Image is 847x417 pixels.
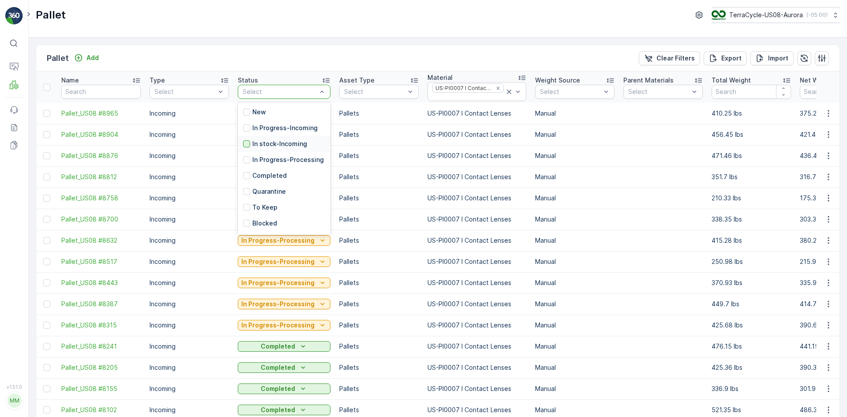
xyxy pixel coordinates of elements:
[61,109,141,118] a: Pallet_US08 #8965
[656,54,695,63] p: Clear Filters
[712,300,791,308] p: 449.7 lbs
[43,216,50,223] div: Toggle Row Selected
[339,194,419,203] p: Pallets
[252,203,277,212] p: To Keep
[61,257,141,266] span: Pallet_US08 #8517
[427,173,526,181] p: US-PI0007 I Contact Lenses
[712,7,840,23] button: TerraCycle-US08-Aurora(-05:00)
[7,218,37,225] span: Material :
[712,236,791,245] p: 415.28 lbs
[61,215,141,224] a: Pallet_US08 #8700
[535,363,615,372] p: Manual
[29,384,87,392] span: Pallet_US08 #9030
[43,279,50,286] div: Toggle Row Selected
[427,406,526,414] p: US-PI0007 I Contact Lenses
[535,384,615,393] p: Manual
[61,173,141,181] a: Pallet_US08 #8812
[800,76,834,85] p: Net Weight
[712,406,791,414] p: 521.35 lbs
[712,384,791,393] p: 336.9 lbs
[154,87,215,96] p: Select
[47,203,97,210] span: [PERSON_NAME]
[389,247,457,258] p: Pallet_US08 #9030
[46,174,49,181] span: -
[427,194,526,203] p: US-PI0007 I Contact Lenses
[721,54,742,63] p: Export
[43,152,50,159] div: Toggle Row Selected
[252,155,324,164] p: In Progress-Processing
[241,278,315,287] p: In Progress-Processing
[729,11,803,19] p: TerraCycle-US08-Aurora
[712,342,791,351] p: 476.15 lbs
[71,53,102,63] button: Add
[261,384,295,393] p: Completed
[339,130,419,139] p: Pallets
[7,174,46,181] span: Net Weight :
[252,171,287,180] p: Completed
[339,173,419,181] p: Pallets
[535,173,615,181] p: Manual
[535,300,615,308] p: Manual
[712,85,791,99] input: Search
[43,110,50,117] div: Toggle Row Selected
[43,364,50,371] div: Toggle Row Selected
[623,76,674,85] p: Parent Materials
[339,321,419,330] p: Pallets
[535,278,615,287] p: Manual
[339,215,419,224] p: Pallets
[339,151,419,160] p: Pallets
[61,384,141,393] a: Pallet_US08 #8155
[535,236,615,245] p: Manual
[238,235,330,246] button: In Progress-Processing
[252,139,307,148] p: In stock-Incoming
[427,130,526,139] p: US-PI0007 I Contact Lenses
[150,342,229,351] p: Incoming
[7,399,52,406] span: Total Weight :
[7,384,29,392] span: Name :
[261,342,295,351] p: Completed
[535,342,615,351] p: Manual
[43,237,50,244] div: Toggle Row Selected
[7,394,22,408] div: MM
[5,7,23,25] img: logo
[252,108,266,116] p: New
[535,130,615,139] p: Manual
[61,194,141,203] a: Pallet_US08 #8758
[61,236,141,245] span: Pallet_US08 #8632
[150,109,229,118] p: Incoming
[535,215,615,224] p: Manual
[252,187,286,196] p: Quarantine
[241,300,315,308] p: In Progress-Processing
[535,109,615,118] p: Manual
[238,320,330,331] button: In Progress-Processing
[427,321,526,330] p: US-PI0007 I Contact Lenses
[712,321,791,330] p: 425.68 lbs
[61,151,141,160] a: Pallet_US08 #8876
[339,76,375,85] p: Asset Type
[238,278,330,288] button: In Progress-Processing
[5,384,23,390] span: v 1.51.0
[535,406,615,414] p: Manual
[238,405,330,415] button: Completed
[427,363,526,372] p: US-PI0007 I Contact Lenses
[238,383,330,394] button: Completed
[252,219,277,228] p: Blocked
[238,299,330,309] button: In Progress-Processing
[61,406,141,414] a: Pallet_US08 #8102
[427,384,526,393] p: US-PI0007 I Contact Lenses
[61,85,141,99] input: Search
[750,51,794,65] button: Import
[61,321,141,330] a: Pallet_US08 #8315
[61,300,141,308] span: Pallet_US08 #8387
[712,257,791,266] p: 250.98 lbs
[535,76,580,85] p: Weight Source
[712,173,791,181] p: 351.7 lbs
[427,342,526,351] p: US-PI0007 I Contact Lenses
[712,10,726,20] img: image_ci7OI47.png
[427,236,526,245] p: US-PI0007 I Contact Lenses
